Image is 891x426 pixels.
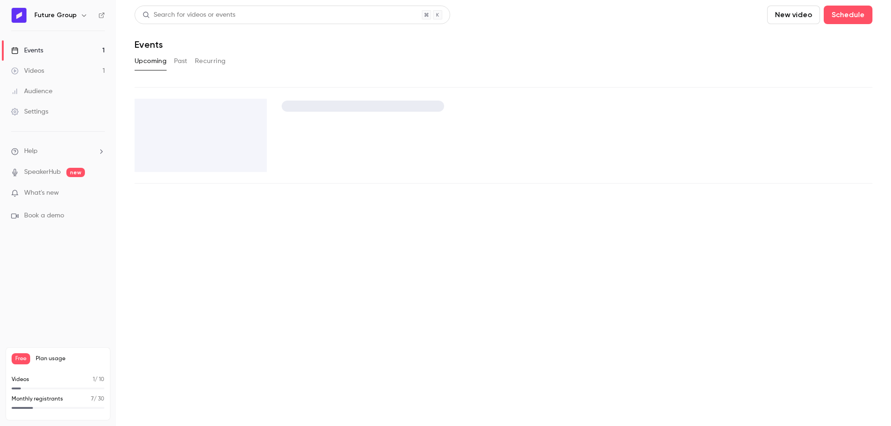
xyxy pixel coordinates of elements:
[195,54,226,69] button: Recurring
[66,168,85,177] span: new
[91,395,104,403] p: / 30
[12,395,63,403] p: Monthly registrants
[824,6,872,24] button: Schedule
[12,375,29,384] p: Videos
[11,107,48,116] div: Settings
[93,377,95,382] span: 1
[12,353,30,364] span: Free
[142,10,235,20] div: Search for videos or events
[767,6,820,24] button: New video
[93,375,104,384] p: / 10
[91,396,94,402] span: 7
[11,146,105,156] li: help-dropdown-opener
[24,211,64,221] span: Book a demo
[135,54,167,69] button: Upcoming
[11,46,43,55] div: Events
[11,87,52,96] div: Audience
[174,54,187,69] button: Past
[24,167,61,177] a: SpeakerHub
[12,8,26,23] img: Future Group
[11,66,44,76] div: Videos
[36,355,104,362] span: Plan usage
[24,146,38,156] span: Help
[34,11,77,20] h6: Future Group
[24,188,59,198] span: What's new
[135,39,163,50] h1: Events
